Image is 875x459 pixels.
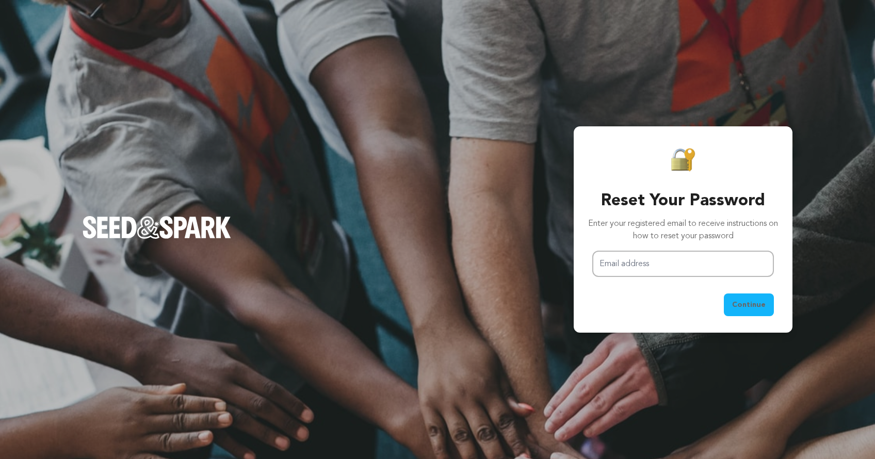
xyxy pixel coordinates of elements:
[588,189,778,214] h3: Reset Your Password
[592,251,774,277] input: Email address
[671,147,695,172] img: Seed&Spark Padlock Icon
[83,200,231,259] a: Seed&Spark Homepage
[588,218,778,242] p: Enter your registered email to receive instructions on how to reset your password
[732,300,766,310] span: Continue
[724,293,774,316] button: Continue
[83,216,231,239] img: Seed&Spark Logo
